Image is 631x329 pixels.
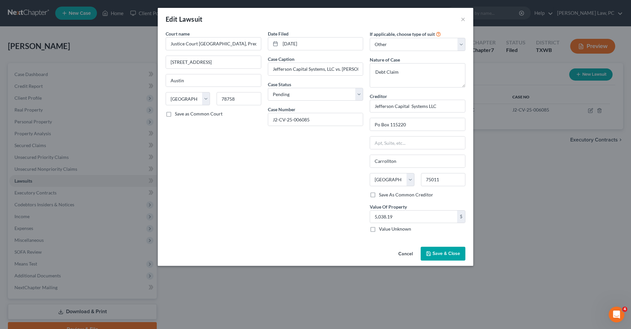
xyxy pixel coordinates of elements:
[217,92,261,105] input: Enter zip...
[432,251,460,256] span: Save & Close
[166,37,261,50] input: Search court by name...
[379,191,433,198] label: Save As Common Creditor
[370,31,435,38] label: If applicable, choose type of suit
[609,307,624,322] iframe: Intercom live chat
[179,15,203,23] span: Lawsuit
[166,15,178,23] span: Edit
[457,211,465,223] div: $
[280,38,363,50] input: MM/DD/YYYY
[268,113,363,126] input: #
[268,30,289,37] label: Date Filed
[166,31,190,37] span: Court name
[268,63,363,75] input: --
[370,56,400,63] label: Nature of Case
[175,111,222,117] label: Save as Common Court
[370,155,465,167] input: Enter city...
[379,226,411,232] label: Value Unknown
[268,82,291,87] span: Case Status
[393,247,418,261] button: Cancel
[268,106,295,113] label: Case Number
[461,15,465,23] button: ×
[370,100,465,113] input: Search creditor by name...
[166,74,261,87] input: Enter city...
[421,247,465,261] button: Save & Close
[370,137,465,149] input: Apt, Suite, etc...
[622,307,627,312] span: 4
[370,211,457,223] input: 0.00
[421,173,465,186] input: Enter zip...
[370,203,407,210] label: Value Of Property
[268,56,294,63] label: Case Caption
[370,93,387,99] span: Creditor
[166,56,261,68] input: Enter address...
[370,118,465,131] input: Enter address...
